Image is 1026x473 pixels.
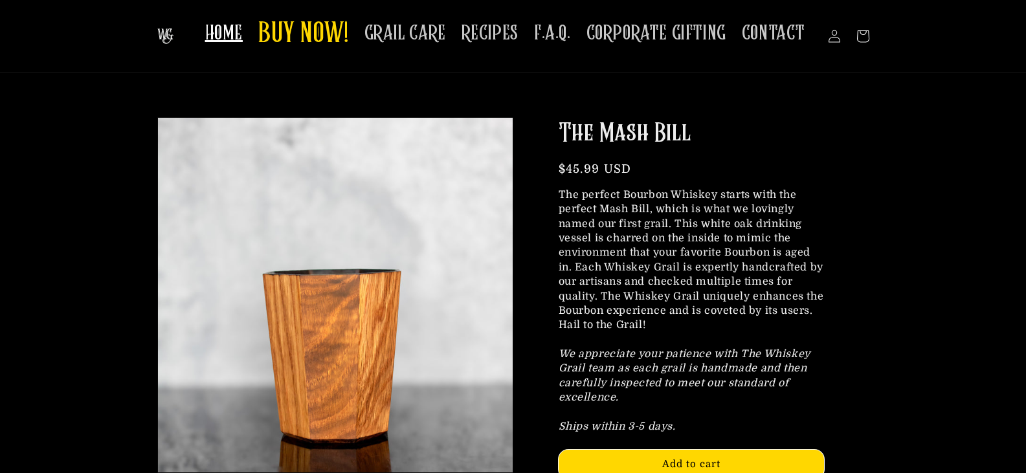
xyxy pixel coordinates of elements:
a: CONTACT [734,13,813,54]
a: GRAIL CARE [357,13,454,54]
a: RECIPES [454,13,526,54]
a: F.A.Q. [526,13,579,54]
h2: The Mash Bill [559,117,824,151]
a: CORPORATE GIFTING [579,13,734,54]
span: RECIPES [462,21,519,46]
span: F.A.Q. [534,21,571,46]
p: The perfect Bourbon Whiskey starts with the perfect Mash Bill, which is what we lovingly named ou... [559,188,824,434]
span: GRAIL CARE [364,21,446,46]
a: BUY NOW! [251,9,357,60]
img: The Whiskey Grail [157,28,173,44]
i: We appreciate your patience with The Whiskey Grail team as each grail is handmade and then carefu... [559,348,810,432]
span: HOME [205,21,243,46]
span: BUY NOW! [258,17,349,52]
span: Add to cart [662,458,720,470]
a: HOME [197,13,251,54]
span: CONTACT [742,21,805,46]
span: CORPORATE GIFTING [586,21,726,46]
span: $45.99 USD [559,162,632,175]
